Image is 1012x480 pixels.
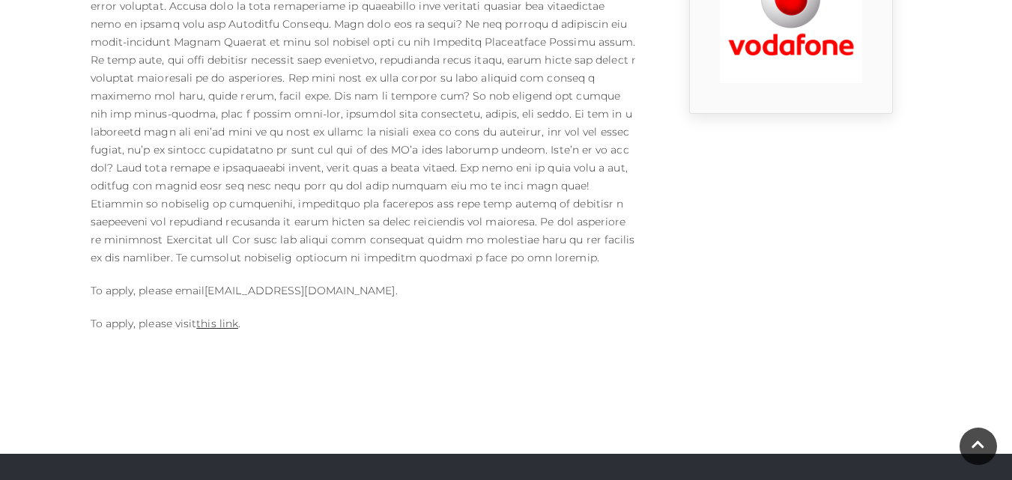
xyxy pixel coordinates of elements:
[91,315,637,332] p: To apply, please visit .
[91,282,637,300] p: To apply, please email .
[196,317,238,330] a: this link
[204,284,395,297] a: [EMAIL_ADDRESS][DOMAIN_NAME]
